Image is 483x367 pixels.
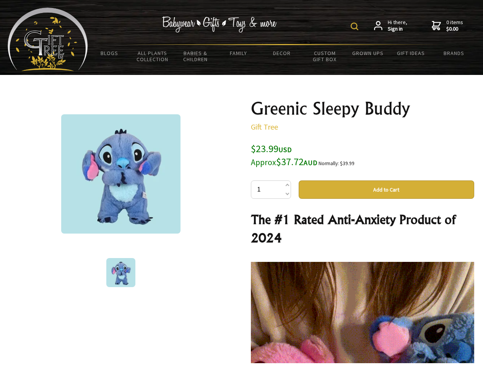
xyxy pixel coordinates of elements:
[389,45,433,61] a: Gift Ideas
[251,212,455,245] strong: The #1 Rated Anti-Anxiety Product of 2024
[319,160,355,167] small: Normally: $39.99
[251,142,317,168] span: $23.99 $37.72
[174,45,217,67] a: Babies & Children
[346,45,389,61] a: Grown Ups
[106,258,135,287] img: Greenic Sleepy Buddy
[251,99,474,118] h1: Greenic Sleepy Buddy
[162,16,277,32] img: Babywear - Gifts - Toys & more
[299,180,474,199] button: Add to Cart
[374,19,407,32] a: Hi there,Sign in
[260,45,303,61] a: Decor
[217,45,260,61] a: Family
[278,145,292,154] span: USD
[446,26,463,32] strong: $0.00
[304,158,317,167] span: AUD
[432,19,463,32] a: 0 items$0.00
[8,8,88,71] img: Babyware - Gifts - Toys and more...
[303,45,346,67] a: Custom Gift Box
[131,45,174,67] a: All Plants Collection
[351,23,358,30] img: product search
[433,45,476,61] a: Brands
[251,157,276,167] small: Approx
[251,122,278,132] a: Gift Tree
[88,45,131,61] a: BLOGS
[446,19,463,32] span: 0 items
[61,114,181,234] img: Greenic Sleepy Buddy
[388,26,407,32] strong: Sign in
[388,19,407,32] span: Hi there,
